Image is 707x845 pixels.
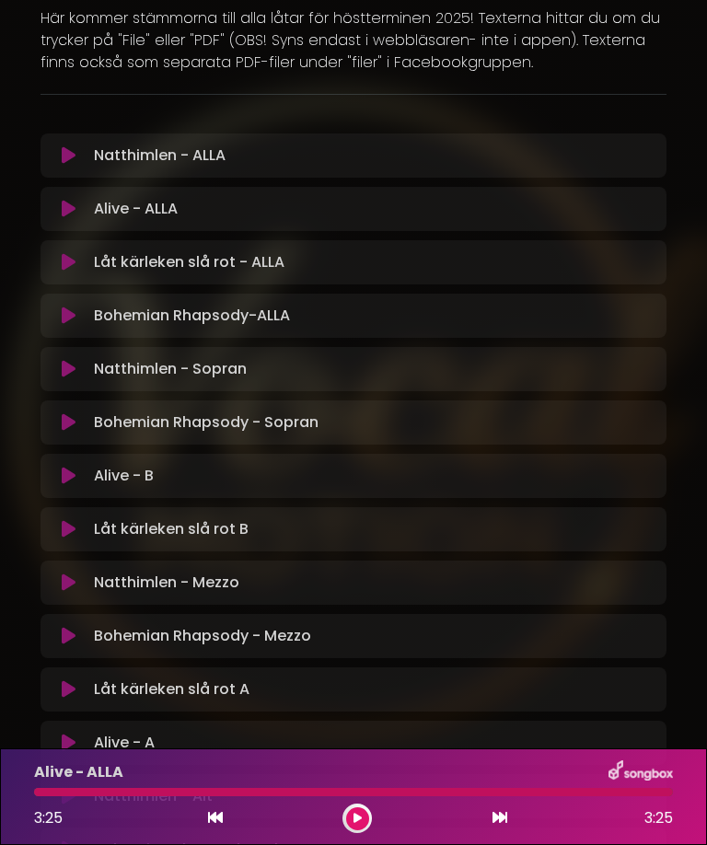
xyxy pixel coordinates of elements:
p: Alive - ALLA [94,198,178,220]
p: Natthimlen - ALLA [94,145,226,167]
p: Bohemian Rhapsody - Mezzo [94,625,311,647]
p: Låt kärleken slå rot B [94,518,249,540]
p: Natthimlen - Sopran [94,358,247,380]
p: Här kommer stämmorna till alla låtar för höstterminen 2025! Texterna hittar du om du trycker på "... [41,7,666,74]
p: Låt kärleken slå rot A [94,678,249,700]
p: Alive - A [94,732,155,754]
span: 3:25 [644,807,673,829]
p: Alive - B [94,465,154,487]
p: Alive - ALLA [34,761,123,783]
p: Bohemian Rhapsody-ALLA [94,305,290,327]
p: Bohemian Rhapsody - Sopran [94,411,319,434]
img: songbox-logo-white.png [608,760,673,784]
span: 3:25 [34,807,63,828]
p: Natthimlen - Mezzo [94,572,239,594]
p: Låt kärleken slå rot - ALLA [94,251,284,273]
